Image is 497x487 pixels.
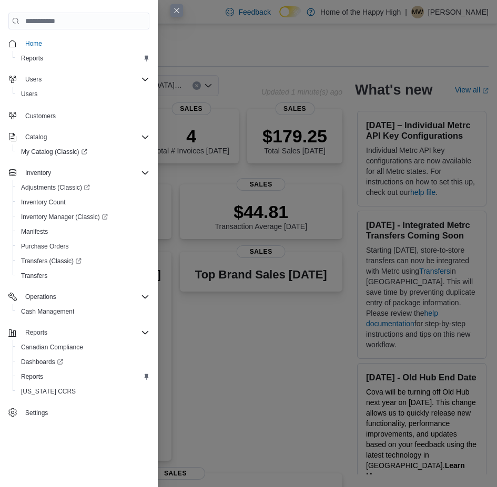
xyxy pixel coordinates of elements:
[13,254,154,268] a: Transfers (Classic)
[21,131,149,143] span: Catalog
[4,405,154,420] button: Settings
[25,112,56,120] span: Customers
[21,326,52,339] button: Reports
[17,181,149,194] span: Adjustments (Classic)
[21,291,60,303] button: Operations
[21,227,48,236] span: Manifests
[13,355,154,369] a: Dashboards
[21,167,55,179] button: Inventory
[21,131,51,143] button: Catalog
[21,73,149,86] span: Users
[17,370,149,383] span: Reports
[13,268,154,283] button: Transfers
[4,72,154,87] button: Users
[4,289,154,304] button: Operations
[21,90,37,98] span: Users
[21,167,149,179] span: Inventory
[21,183,90,192] span: Adjustments (Classic)
[17,52,149,65] span: Reports
[21,198,66,206] span: Inventory Count
[17,211,112,223] a: Inventory Manager (Classic)
[17,211,149,223] span: Inventory Manager (Classic)
[17,146,92,158] a: My Catalog (Classic)
[17,305,78,318] a: Cash Management
[21,407,52,419] a: Settings
[21,54,43,63] span: Reports
[25,409,48,417] span: Settings
[21,109,149,122] span: Customers
[4,325,154,340] button: Reports
[13,340,154,355] button: Canadian Compliance
[13,195,154,210] button: Inventory Count
[21,257,82,265] span: Transfers (Classic)
[17,356,67,368] a: Dashboards
[17,240,73,253] a: Purchase Orders
[4,108,154,123] button: Customers
[21,387,76,396] span: [US_STATE] CCRS
[25,293,56,301] span: Operations
[17,305,149,318] span: Cash Management
[13,87,154,101] button: Users
[4,36,154,51] button: Home
[17,88,42,100] a: Users
[25,75,42,84] span: Users
[13,51,154,66] button: Reports
[21,372,43,381] span: Reports
[13,210,154,224] a: Inventory Manager (Classic)
[17,270,52,282] a: Transfers
[21,37,149,50] span: Home
[21,343,83,351] span: Canadian Compliance
[17,385,149,398] span: Washington CCRS
[21,242,69,251] span: Purchase Orders
[13,180,154,195] a: Adjustments (Classic)
[21,213,108,221] span: Inventory Manager (Classic)
[21,148,87,156] span: My Catalog (Classic)
[21,358,63,366] span: Dashboards
[17,270,149,282] span: Transfers
[4,165,154,180] button: Inventory
[17,240,149,253] span: Purchase Orders
[13,304,154,319] button: Cash Management
[21,326,149,339] span: Reports
[21,272,47,280] span: Transfers
[21,291,149,303] span: Operations
[13,369,154,384] button: Reports
[21,110,60,122] a: Customers
[17,88,149,100] span: Users
[17,385,80,398] a: [US_STATE] CCRS
[17,196,70,209] a: Inventory Count
[17,146,149,158] span: My Catalog (Classic)
[25,39,42,48] span: Home
[21,37,46,50] a: Home
[17,255,149,267] span: Transfers (Classic)
[4,130,154,144] button: Catalog
[17,255,86,267] a: Transfers (Classic)
[17,52,47,65] a: Reports
[17,341,87,354] a: Canadian Compliance
[13,239,154,254] button: Purchase Orders
[17,196,149,209] span: Inventory Count
[25,169,51,177] span: Inventory
[17,181,94,194] a: Adjustments (Classic)
[25,328,47,337] span: Reports
[25,133,47,141] span: Catalog
[17,225,52,238] a: Manifests
[13,384,154,399] button: [US_STATE] CCRS
[17,341,149,354] span: Canadian Compliance
[13,224,154,239] button: Manifests
[170,4,183,17] button: Close this dialog
[17,356,149,368] span: Dashboards
[17,370,47,383] a: Reports
[21,73,46,86] button: Users
[21,307,74,316] span: Cash Management
[21,406,149,419] span: Settings
[13,144,154,159] a: My Catalog (Classic)
[17,225,149,238] span: Manifests
[8,32,149,422] nav: Complex example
